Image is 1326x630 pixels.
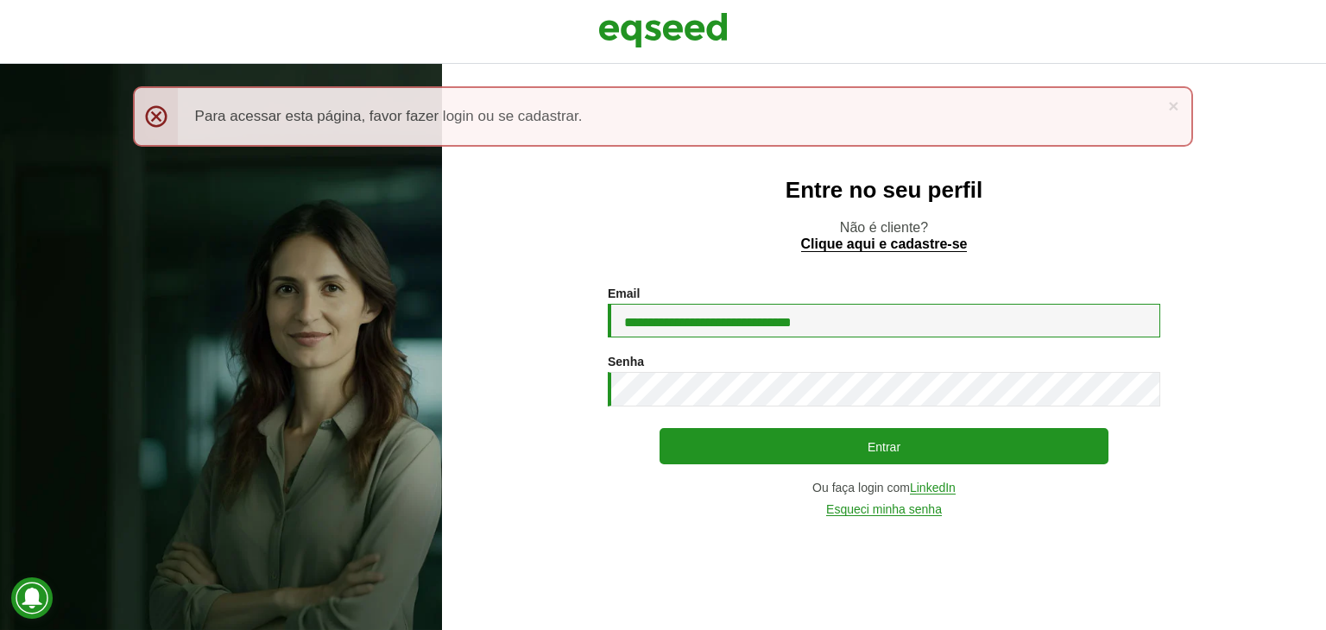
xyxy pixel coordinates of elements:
[801,237,968,252] a: Clique aqui e cadastre-se
[826,503,942,516] a: Esqueci minha senha
[477,178,1291,203] h2: Entre no seu perfil
[660,428,1108,464] button: Entrar
[598,9,728,52] img: EqSeed Logo
[608,482,1160,495] div: Ou faça login com
[608,356,644,368] label: Senha
[477,219,1291,252] p: Não é cliente?
[910,482,956,495] a: LinkedIn
[133,86,1194,147] div: Para acessar esta página, favor fazer login ou se cadastrar.
[608,287,640,299] label: Email
[1168,97,1178,115] a: ×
